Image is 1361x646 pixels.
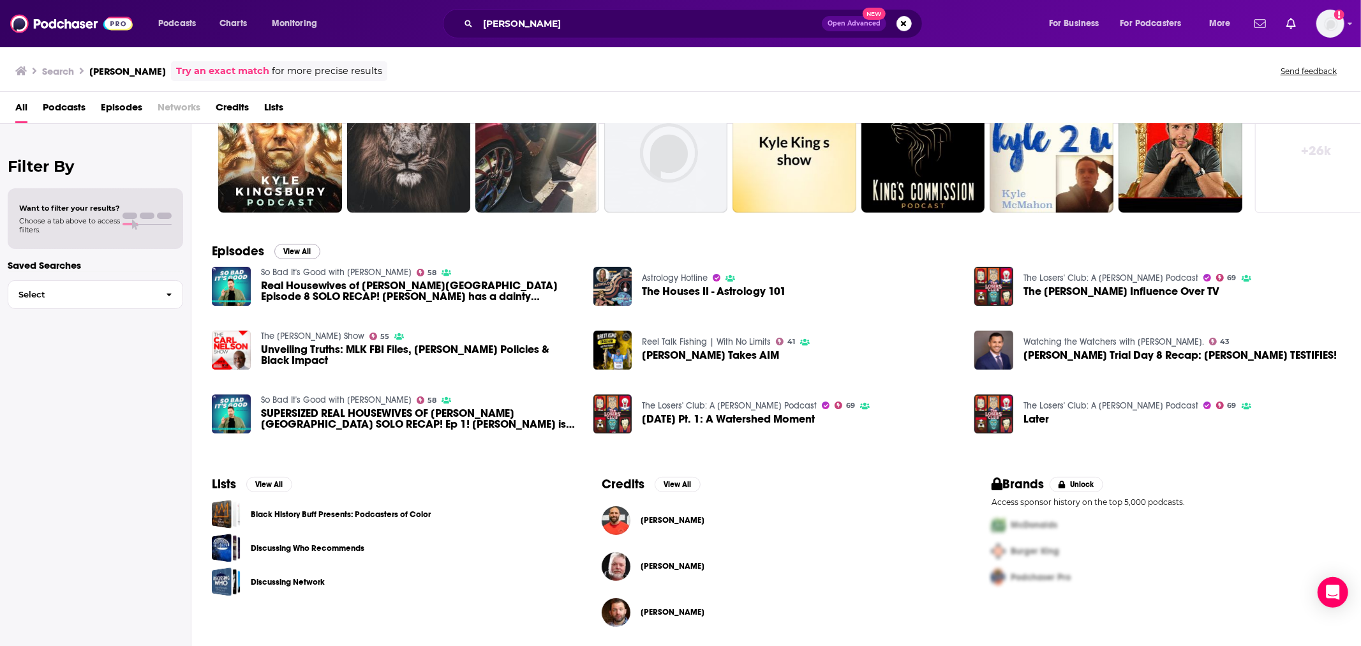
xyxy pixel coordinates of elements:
a: Kyle Sandilands [641,561,704,571]
a: Podcasts [43,97,86,123]
button: Select [8,280,183,309]
a: Discussing Network [251,575,325,589]
a: Lists [264,97,283,123]
span: 69 [1228,403,1237,409]
img: Podchaser - Follow, Share and Rate Podcasts [10,11,133,36]
img: SUPERSIZED REAL HOUSEWIVES OF BEVERLY HILLS SOLO RECAP! Ep 1! Kyle is love bean, EAGLEWOMAN, PK l... [212,394,251,433]
span: Monitoring [272,15,317,33]
button: open menu [263,13,334,34]
span: [PERSON_NAME] [641,607,704,617]
a: 40 [1119,89,1242,213]
a: Later [1023,414,1049,424]
svg: Add a profile image [1334,10,1344,20]
span: More [1209,15,1231,33]
img: The Stephen King Influence Over TV [974,267,1013,306]
a: Show notifications dropdown [1281,13,1301,34]
a: Rittenhouse Trial Day 8 Recap: KYLE TESTIFIES! [1023,350,1337,361]
a: 69 [1216,402,1237,409]
a: Discussing Who Recommends [212,534,241,562]
button: open menu [1040,13,1115,34]
a: The Carl Nelson Show [261,331,364,342]
a: 4 [861,89,985,213]
button: View All [246,477,292,492]
img: First Pro Logo [986,512,1011,538]
span: 69 [1228,275,1237,281]
button: Show profile menu [1316,10,1344,38]
img: Second Pro Logo [986,538,1011,564]
span: Select [8,290,156,299]
div: Search podcasts, credits, & more... [455,9,935,38]
a: The Stephen King Influence Over TV [1023,286,1219,297]
img: Unveiling Truths: MLK FBI Files, Trump Policies & Black Impact [212,331,251,370]
span: Charts [219,15,247,33]
span: 41 [787,339,795,345]
button: Unlock [1050,477,1104,492]
a: Black History Buff Presents: Podcasters of Color [212,500,241,529]
a: The Losers' Club: A Stephen King Podcast [1023,273,1198,283]
img: Later [974,394,1013,433]
a: 66 [218,89,342,213]
a: 41 [776,338,795,345]
a: The Houses II - Astrology 101 [593,267,632,306]
a: Black History Buff Presents: Podcasters of Color [251,507,431,522]
a: Real Housewives of Beverly Hills Episode 8 SOLO RECAP! Sutton has a dainty esophagus, Erika annou... [261,280,578,302]
h2: Filter By [8,157,183,176]
span: [PERSON_NAME] [641,515,704,525]
span: [PERSON_NAME] Trial Day 8 Recap: [PERSON_NAME] TESTIFIES! [1023,350,1337,361]
span: 69 [846,403,855,409]
a: Kyle Sandilands [602,552,630,581]
a: 43 [1209,338,1230,345]
h3: Search [42,65,74,77]
span: Discussing Network [212,567,241,596]
span: for more precise results [272,64,382,79]
h2: Credits [602,476,644,492]
span: [DATE] Pt. 1: A Watershed Moment [642,414,815,424]
span: Podchaser Pro [1011,572,1071,583]
button: Kyle KingsburyKyle Kingsbury [602,500,951,541]
img: Third Pro Logo [986,564,1011,590]
img: Eric Kimelton [602,598,630,627]
button: Open AdvancedNew [822,16,886,31]
span: Podcasts [158,15,196,33]
a: Episodes [101,97,142,123]
span: New [863,8,886,20]
span: Unveiling Truths: MLK FBI Files, [PERSON_NAME] Policies & Black Impact [261,344,578,366]
span: 58 [428,398,436,403]
span: [PERSON_NAME] Takes AIM [642,350,779,361]
span: [PERSON_NAME] [641,561,704,571]
a: CreditsView All [602,476,701,492]
img: Rittenhouse Trial Day 8 Recap: KYLE TESTIFIES! [974,331,1013,370]
span: All [15,97,27,123]
button: open menu [1112,13,1200,34]
span: Choose a tab above to access filters. [19,216,120,234]
span: 43 [1221,339,1230,345]
span: McDonalds [1011,520,1057,530]
span: 58 [428,270,436,276]
a: The Losers' Club: A Stephen King Podcast [642,400,817,411]
h2: Brands [992,476,1045,492]
a: Eric Kimelton [641,607,704,617]
a: So Bad It's Good with Ryan Bailey [261,394,412,405]
a: Credits [216,97,249,123]
span: The [PERSON_NAME] Influence Over TV [1023,286,1219,297]
a: Kyle Kingsbury [641,515,704,525]
a: 11/22/63 Pt. 1: A Watershed Moment [642,414,815,424]
a: Kyle Kingsbury [602,506,630,535]
a: The Losers' Club: A Stephen King Podcast [1023,400,1198,411]
img: Brett King Takes AIM [593,331,632,370]
button: View All [274,244,320,259]
span: 55 [380,334,389,340]
a: The Houses II - Astrology 101 [642,286,786,297]
a: 55 [369,333,390,340]
img: Real Housewives of Beverly Hills Episode 8 SOLO RECAP! Sutton has a dainty esophagus, Erika annou... [212,267,251,306]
